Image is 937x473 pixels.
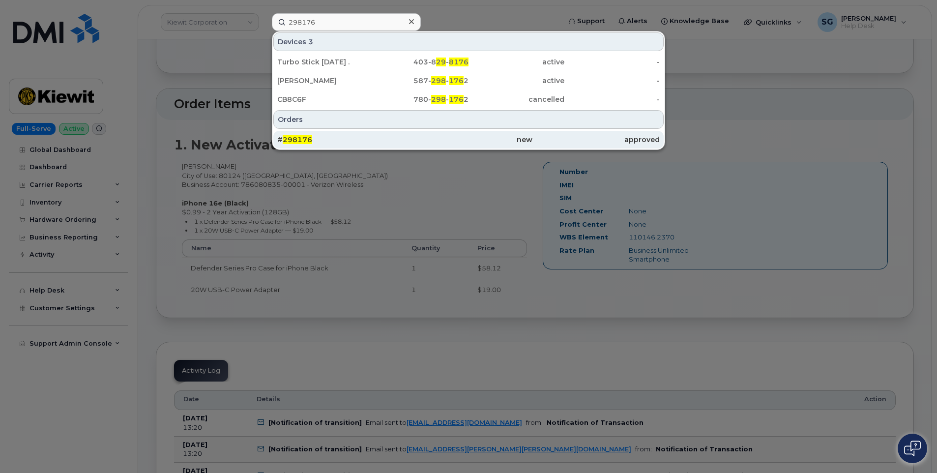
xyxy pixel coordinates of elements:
a: Turbo Stick [DATE] .403-829-8176active- [273,53,664,71]
img: Open chat [904,441,921,456]
div: approved [532,135,660,145]
div: - [564,57,660,67]
div: [PERSON_NAME] [277,76,373,86]
div: 587- - 2 [373,76,469,86]
a: [PERSON_NAME]587-298-1762active- [273,72,664,89]
span: 8176 [449,58,468,66]
div: cancelled [468,94,564,104]
a: CB8C6F780-298-1762cancelled- [273,90,664,108]
span: 176 [449,95,464,104]
input: Find something... [272,13,421,31]
span: 176 [449,76,464,85]
div: - [564,76,660,86]
span: 3 [308,37,313,47]
div: Orders [273,110,664,129]
div: Devices [273,32,664,51]
div: active [468,57,564,67]
span: 29 [436,58,446,66]
div: new [405,135,532,145]
a: #298176newapproved [273,131,664,148]
span: 298 [431,95,446,104]
span: 298176 [283,135,312,144]
div: 780- - 2 [373,94,469,104]
div: 403-8 - [373,57,469,67]
div: Turbo Stick [DATE] . [277,57,373,67]
div: CB8C6F [277,94,373,104]
div: active [468,76,564,86]
span: 298 [431,76,446,85]
div: # [277,135,405,145]
div: - [564,94,660,104]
